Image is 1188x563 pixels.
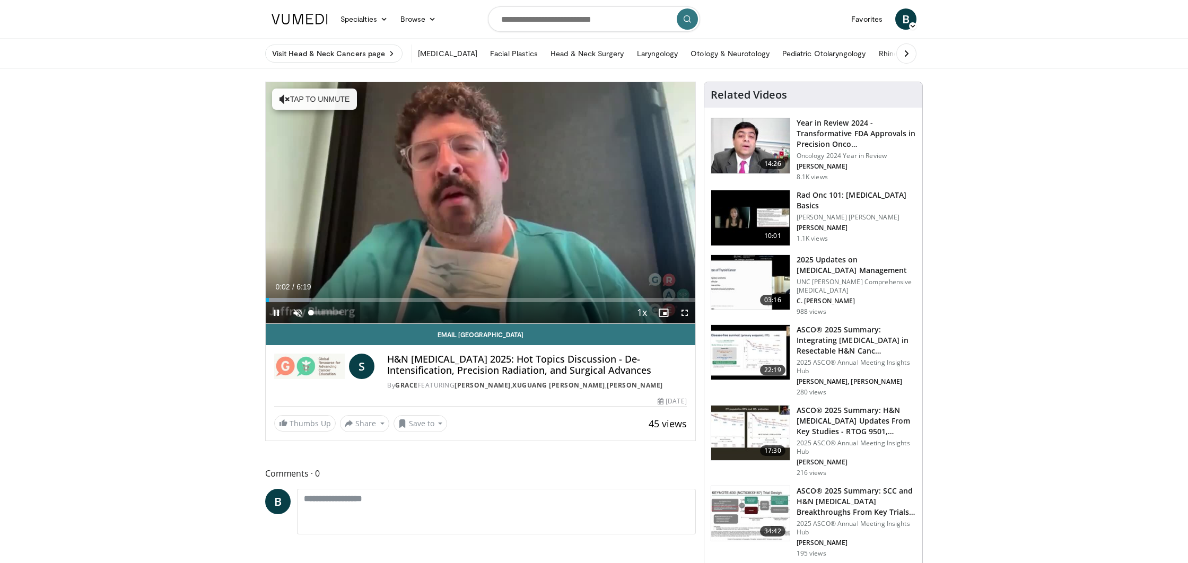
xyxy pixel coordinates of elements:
[394,8,443,30] a: Browse
[797,278,916,295] p: UNC [PERSON_NAME] Comprehensive [MEDICAL_DATA]
[394,415,448,432] button: Save to
[797,405,916,437] h3: ASCO® 2025 Summary: H&N [MEDICAL_DATA] Updates From Key Studies - RTOG 9501,…
[349,354,374,379] a: S
[412,43,484,64] a: [MEDICAL_DATA]
[265,489,291,514] a: B
[274,415,336,432] a: Thumbs Up
[711,118,916,181] a: 14:26 Year in Review 2024 - Transformative FDA Approvals in Precision Onco… Oncology 2024 Year in...
[292,283,294,291] span: /
[387,381,686,390] div: By FEATURING , ,
[711,325,790,380] img: 6b668687-9898-4518-9951-025704d4bc20.150x105_q85_crop-smart_upscale.jpg
[797,224,916,232] p: [PERSON_NAME]
[632,302,653,323] button: Playback Rate
[265,467,696,480] span: Comments 0
[484,43,544,64] a: Facial Plastics
[797,173,828,181] p: 8.1K views
[797,234,828,243] p: 1.1K views
[544,43,630,64] a: Head & Neck Surgery
[797,520,916,536] p: 2025 ASCO® Annual Meeting Insights Hub
[797,324,916,356] h3: ASCO® 2025 Summary: Integrating [MEDICAL_DATA] in Resectable H&N Canc…
[797,297,916,305] p: C. [PERSON_NAME]
[797,162,916,171] p: [PERSON_NAME]
[895,8,916,30] a: B
[631,43,685,64] a: Laryngology
[266,324,695,345] a: Email [GEOGRAPHIC_DATA]
[340,415,389,432] button: Share
[797,549,826,558] p: 195 views
[653,302,674,323] button: Enable picture-in-picture mode
[797,118,916,149] h3: Year in Review 2024 - Transformative FDA Approvals in Precision Onco…
[797,469,826,477] p: 216 views
[797,458,916,467] p: [PERSON_NAME]
[797,213,916,222] p: [PERSON_NAME] [PERSON_NAME]
[266,302,287,323] button: Pause
[266,82,695,324] video-js: Video Player
[711,255,790,310] img: 59b31657-0fdf-4eb4-bc2c-b76a859f8026.150x105_q85_crop-smart_upscale.jpg
[797,539,916,547] p: [PERSON_NAME]
[872,43,951,64] a: Rhinology & Allergy
[711,89,787,101] h4: Related Videos
[797,254,916,276] h3: 2025 Updates on [MEDICAL_DATA] Management
[455,381,511,390] a: [PERSON_NAME]
[275,283,290,291] span: 0:02
[711,486,916,558] a: 34:42 ASCO® 2025 Summary: SCC and H&N [MEDICAL_DATA] Breakthroughs From Key Trials… 2025 ASCO® An...
[711,406,790,461] img: 7252e7b3-1b57-45cd-9037-c1da77b224bc.150x105_q85_crop-smart_upscale.jpg
[711,190,916,246] a: 10:01 Rad Onc 101: [MEDICAL_DATA] Basics [PERSON_NAME] [PERSON_NAME] [PERSON_NAME] 1.1K views
[266,298,695,302] div: Progress Bar
[797,388,826,397] p: 280 views
[797,190,916,211] h3: Rad Onc 101: [MEDICAL_DATA] Basics
[649,417,687,430] span: 45 views
[296,283,311,291] span: 6:19
[265,45,403,63] a: Visit Head & Neck Cancers page
[711,254,916,316] a: 03:16 2025 Updates on [MEDICAL_DATA] Management UNC [PERSON_NAME] Comprehensive [MEDICAL_DATA] C....
[387,354,686,376] h4: H&N [MEDICAL_DATA] 2025: Hot Topics Discussion - De-Intensification, Precision Radiation, and Sur...
[311,311,341,314] div: Volume Level
[797,307,826,316] p: 988 views
[760,295,785,305] span: 03:16
[797,358,916,375] p: 2025 ASCO® Annual Meeting Insights Hub
[797,486,916,517] h3: ASCO® 2025 Summary: SCC and H&N [MEDICAL_DATA] Breakthroughs From Key Trials…
[760,526,785,536] span: 34:42
[274,354,345,379] img: GRACE
[845,8,889,30] a: Favorites
[711,190,790,245] img: aee802ce-c4cb-403d-b093-d98594b3404c.150x105_q85_crop-smart_upscale.jpg
[287,302,308,323] button: Unmute
[674,302,695,323] button: Fullscreen
[711,118,790,173] img: 22cacae0-80e8-46c7-b946-25cff5e656fa.150x105_q85_crop-smart_upscale.jpg
[334,8,394,30] a: Specialties
[711,486,790,541] img: 1eb24e41-0976-4a85-8370-3309beeabfe9.150x105_q85_crop-smart_upscale.jpg
[760,365,785,375] span: 22:19
[797,377,916,386] p: [PERSON_NAME], [PERSON_NAME]
[684,43,775,64] a: Otology & Neurotology
[760,231,785,241] span: 10:01
[512,381,605,390] a: Xuguang [PERSON_NAME]
[658,397,686,406] div: [DATE]
[272,14,328,24] img: VuMedi Logo
[776,43,872,64] a: Pediatric Otolaryngology
[395,381,418,390] a: GRACE
[607,381,663,390] a: [PERSON_NAME]
[711,405,916,477] a: 17:30 ASCO® 2025 Summary: H&N [MEDICAL_DATA] Updates From Key Studies - RTOG 9501,… 2025 ASCO® An...
[760,159,785,169] span: 14:26
[711,324,916,397] a: 22:19 ASCO® 2025 Summary: Integrating [MEDICAL_DATA] in Resectable H&N Canc… 2025 ASCO® Annual Me...
[488,6,700,32] input: Search topics, interventions
[760,445,785,456] span: 17:30
[272,89,357,110] button: Tap to unmute
[797,439,916,456] p: 2025 ASCO® Annual Meeting Insights Hub
[797,152,916,160] p: Oncology 2024 Year in Review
